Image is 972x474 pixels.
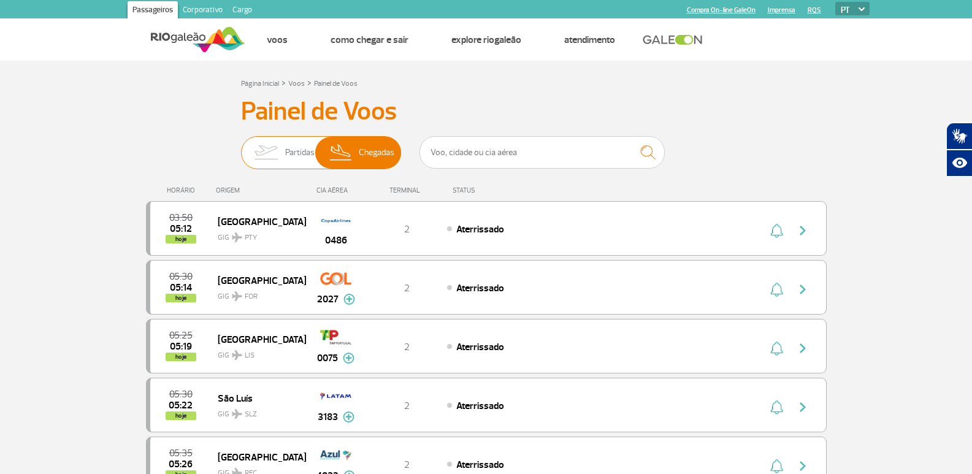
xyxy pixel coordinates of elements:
[404,459,410,471] span: 2
[169,272,193,281] span: 2025-08-29 05:30:00
[170,283,192,292] span: 2025-08-29 05:14:44
[946,123,972,177] div: Plugin de acessibilidade da Hand Talk.
[166,294,196,302] span: hoje
[317,292,339,307] span: 2027
[218,449,296,465] span: [GEOGRAPHIC_DATA]
[288,79,305,88] a: Voos
[770,341,783,356] img: sino-painel-voo.svg
[404,341,410,353] span: 2
[456,282,504,294] span: Aterrissado
[343,294,355,305] img: mais-info-painel-voo.svg
[218,390,296,406] span: São Luís
[770,282,783,297] img: sino-painel-voo.svg
[169,449,193,457] span: 2025-08-29 05:35:00
[218,213,296,229] span: [GEOGRAPHIC_DATA]
[456,400,504,412] span: Aterrissado
[281,75,286,90] a: >
[795,223,810,238] img: seta-direita-painel-voo.svg
[218,285,296,302] span: GIG
[946,123,972,150] button: Abrir tradutor de língua de sinais.
[218,343,296,361] span: GIG
[305,186,367,194] div: CIA AÉREA
[218,331,296,347] span: [GEOGRAPHIC_DATA]
[795,459,810,473] img: seta-direita-painel-voo.svg
[404,223,410,235] span: 2
[687,6,756,14] a: Compra On-line GaleOn
[241,79,279,88] a: Página Inicial
[169,331,193,340] span: 2025-08-29 05:25:00
[456,459,504,471] span: Aterrissado
[232,350,242,360] img: destiny_airplane.svg
[169,460,193,468] span: 2025-08-29 05:26:27
[770,223,783,238] img: sino-painel-voo.svg
[218,226,296,243] span: GIG
[216,186,305,194] div: ORIGEM
[317,351,338,365] span: 0075
[245,409,257,420] span: SLZ
[359,137,394,169] span: Chegadas
[166,353,196,361] span: hoje
[768,6,795,14] a: Imprensa
[170,342,192,351] span: 2025-08-29 05:19:42
[166,411,196,420] span: hoje
[404,400,410,412] span: 2
[808,6,821,14] a: RQS
[245,291,258,302] span: FOR
[331,34,408,46] a: Como chegar e sair
[770,459,783,473] img: sino-painel-voo.svg
[795,400,810,415] img: seta-direita-painel-voo.svg
[307,75,312,90] a: >
[169,213,193,222] span: 2025-08-29 03:50:00
[343,411,354,422] img: mais-info-painel-voo.svg
[218,272,296,288] span: [GEOGRAPHIC_DATA]
[267,34,288,46] a: Voos
[218,402,296,420] span: GIG
[228,1,257,21] a: Cargo
[946,150,972,177] button: Abrir recursos assistivos.
[241,96,732,127] h3: Painel de Voos
[343,353,354,364] img: mais-info-painel-voo.svg
[795,282,810,297] img: seta-direita-painel-voo.svg
[166,235,196,243] span: hoje
[367,186,446,194] div: TERMINAL
[247,137,285,169] img: slider-embarque
[451,34,521,46] a: Explore RIOgaleão
[178,1,228,21] a: Corporativo
[456,341,504,353] span: Aterrissado
[325,233,347,248] span: 0486
[323,137,359,169] img: slider-desembarque
[314,79,358,88] a: Painel de Voos
[169,401,193,410] span: 2025-08-29 05:22:38
[232,232,242,242] img: destiny_airplane.svg
[318,410,338,424] span: 3183
[285,137,315,169] span: Partidas
[404,282,410,294] span: 2
[150,186,216,194] div: HORÁRIO
[456,223,504,235] span: Aterrissado
[170,224,192,233] span: 2025-08-29 05:12:00
[169,390,193,399] span: 2025-08-29 05:30:00
[232,409,242,419] img: destiny_airplane.svg
[232,291,242,301] img: destiny_airplane.svg
[795,341,810,356] img: seta-direita-painel-voo.svg
[245,232,257,243] span: PTY
[770,400,783,415] img: sino-painel-voo.svg
[564,34,615,46] a: Atendimento
[128,1,178,21] a: Passageiros
[245,350,254,361] span: LIS
[419,136,665,169] input: Voo, cidade ou cia aérea
[446,186,546,194] div: STATUS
